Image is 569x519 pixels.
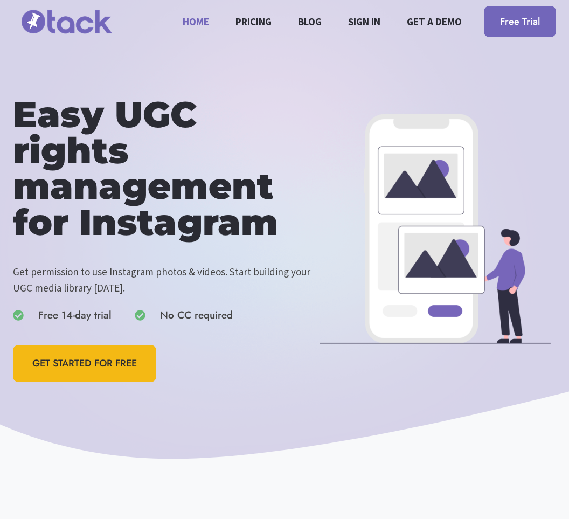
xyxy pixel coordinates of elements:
[177,7,216,36] a: Home
[292,7,328,36] a: Blog
[38,307,112,323] span: Free 14-day trial​
[177,7,468,36] nav: Primary
[32,356,137,371] span: GET STARTED FOR FREE
[230,7,278,36] a: Pricing
[13,345,156,382] a: GET STARTED FOR FREE
[342,7,386,36] a: Sign in
[160,307,233,323] span: No CC required
[484,6,556,38] a: Free Trial
[13,97,314,240] h1: Easy UGC rights management for Instagram
[13,264,314,296] p: Get permission to use Instagram photos & videos. Start building your UGC media library [DATE].
[13,4,121,40] img: tack
[400,7,468,36] a: Get a demo
[320,113,551,344] img: Illustration of person looking at an Instagram-style photo feed on a mobile phone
